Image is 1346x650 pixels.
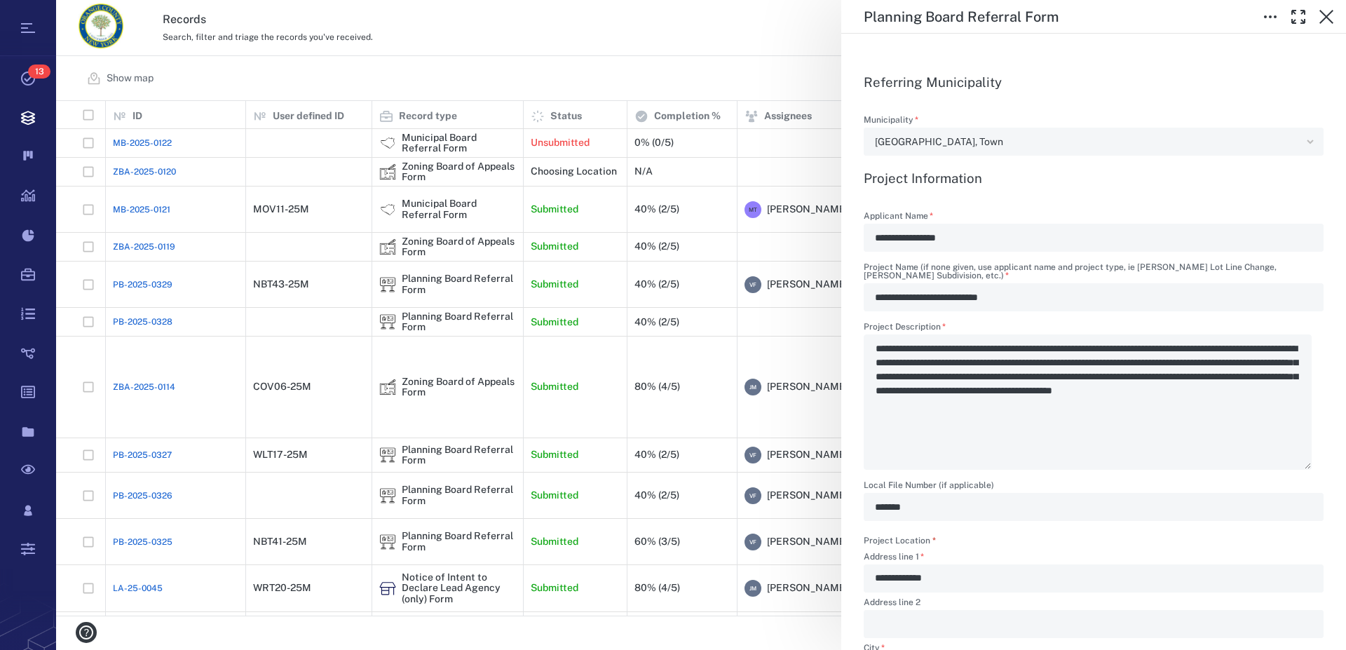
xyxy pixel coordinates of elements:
div: Applicant Name [864,224,1324,252]
label: Local File Number (if applicable) [864,481,1324,493]
label: Municipality [864,116,1324,128]
span: Help [32,10,60,22]
label: Applicant Name [864,212,1324,224]
label: Address line 1 [864,553,1324,564]
span: required [932,536,936,546]
label: Project Location [864,535,936,547]
h3: Project Information [864,170,1324,187]
h3: Referring Municipality [864,74,1324,90]
button: Close [1312,3,1340,31]
button: Toggle to Edit Boxes [1256,3,1284,31]
button: Toggle Fullscreen [1284,3,1312,31]
span: 13 [28,65,50,79]
div: Local File Number (if applicable) [864,493,1324,521]
label: Address line 2 [864,598,1324,610]
body: Rich Text Area. Press ALT-0 for help. [11,11,447,24]
label: Project Description [864,323,1324,334]
div: Project Name (if none given, use applicant name and project type, ie Smith Lot Line Change, Jones... [864,283,1324,311]
h5: Planning Board Referral Form [864,8,1059,26]
label: Project Name (if none given, use applicant name and project type, ie [PERSON_NAME] Lot Line Chang... [864,263,1324,283]
div: [GEOGRAPHIC_DATA], Town [875,134,1301,150]
div: Municipality [864,128,1324,156]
